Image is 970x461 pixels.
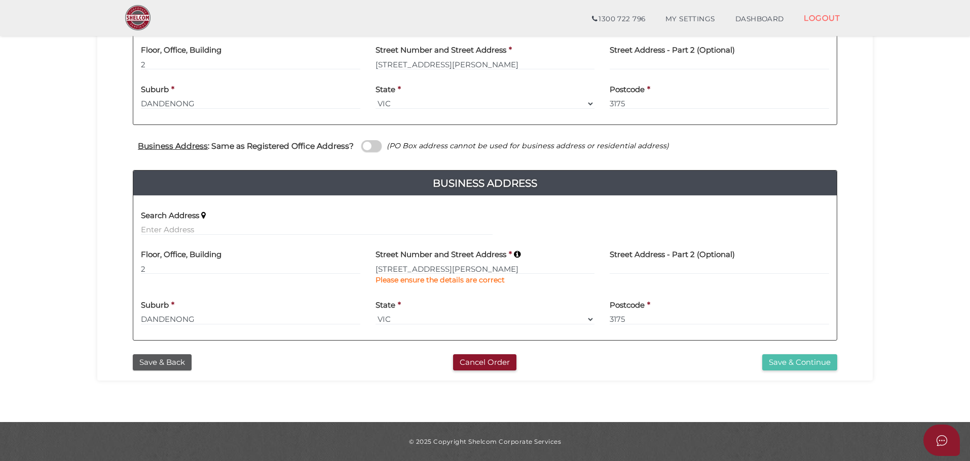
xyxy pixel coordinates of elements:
h4: Floor, Office, Building [141,250,221,259]
h4: Postcode [610,86,645,94]
input: Postcode must be exactly 4 digits [610,314,829,325]
a: MY SETTINGS [655,9,725,29]
a: DASHBOARD [725,9,794,29]
h4: Street Address - Part 2 (Optional) [610,46,735,55]
input: Enter Address [376,59,595,70]
h4: State [376,86,395,94]
a: 1300 722 796 [582,9,655,29]
i: Keep typing in your address(including suburb) until it appears [201,212,206,220]
h4: Street Number and Street Address [376,250,506,259]
div: © 2025 Copyright Shelcom Corporate Services [105,437,865,446]
i: Keep typing in your address(including suburb) until it appears [514,250,520,259]
u: Business Address [138,141,208,151]
input: Enter Address [376,263,595,274]
h4: Search Address [141,212,199,220]
i: (PO Box address cannot be used for business address or residential address) [387,141,669,150]
h4: Floor, Office, Building [141,46,221,55]
h4: Suburb [141,301,169,310]
a: LOGOUT [794,8,850,28]
button: Cancel Order [453,354,516,371]
button: Save & Continue [762,354,837,371]
h4: Suburb [141,86,169,94]
input: Enter Address [141,224,493,235]
h4: Street Address - Part 2 (Optional) [610,250,735,259]
h4: Street Number and Street Address [376,46,506,55]
h4: Postcode [610,301,645,310]
button: Save & Back [133,354,192,371]
h4: Business Address [133,175,837,191]
h4: State [376,301,395,310]
input: Postcode must be exactly 4 digits [610,98,829,109]
button: Open asap [923,425,960,456]
h4: : Same as Registered Office Address? [138,142,354,150]
b: Please ensure the details are correct [376,275,505,284]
